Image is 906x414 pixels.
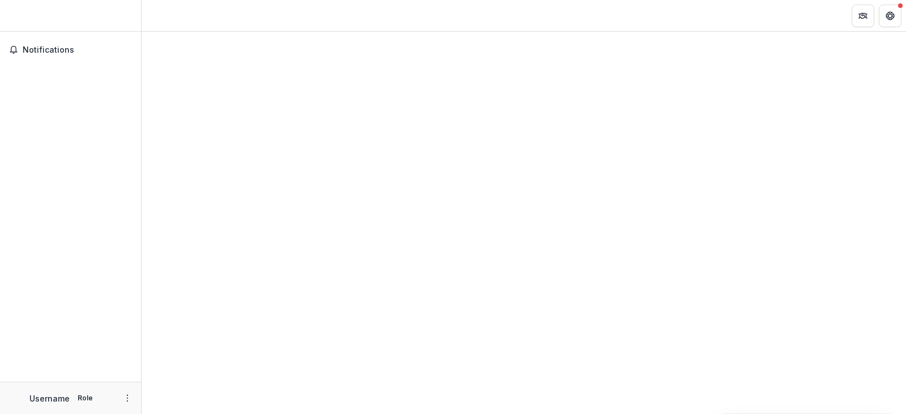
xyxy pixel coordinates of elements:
p: Role [74,393,96,403]
p: Username [29,392,70,404]
button: More [121,391,134,405]
button: Get Help [879,5,901,27]
button: Partners [852,5,874,27]
span: Notifications [23,45,132,55]
button: Notifications [5,41,136,59]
